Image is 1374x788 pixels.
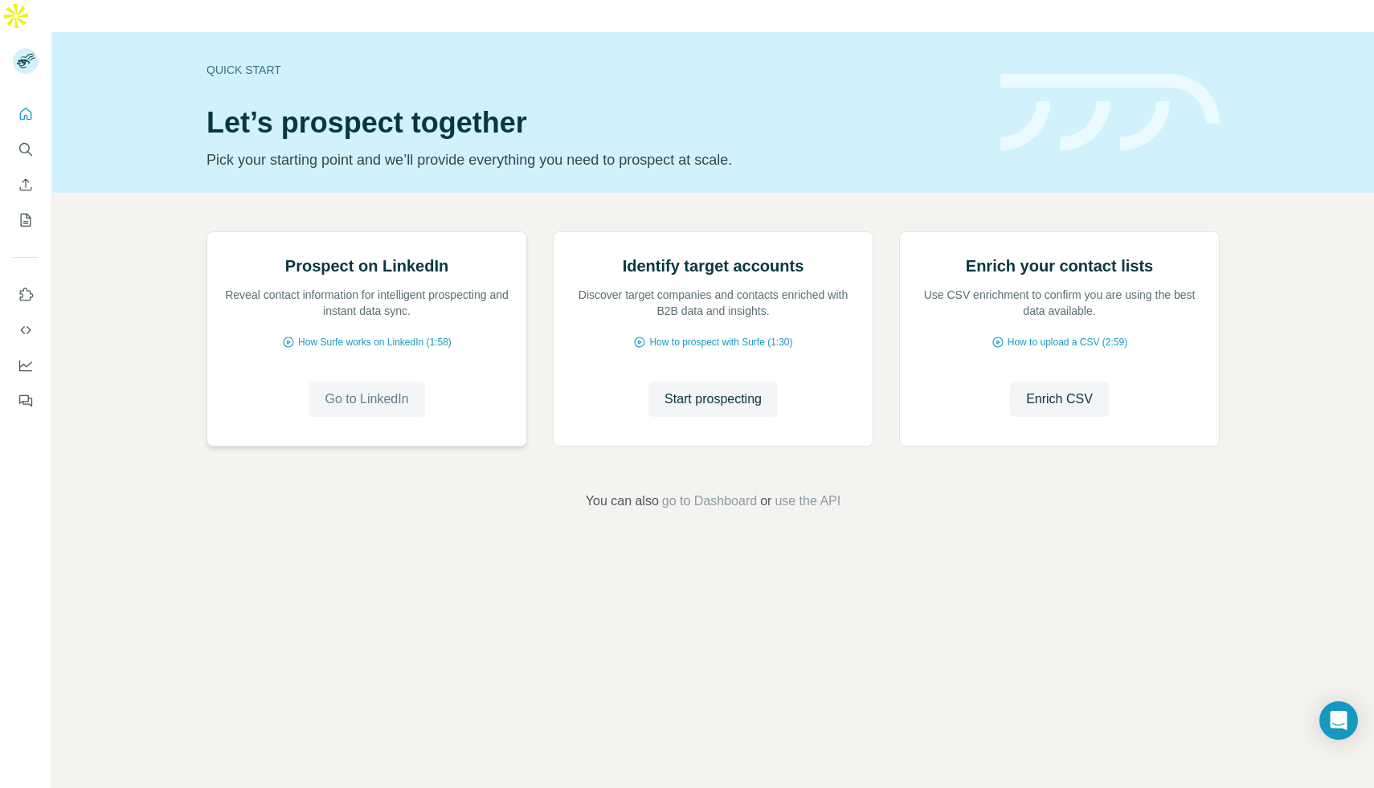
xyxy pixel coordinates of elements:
[13,135,39,164] button: Search
[309,382,424,417] button: Go to LinkedIn
[207,107,981,139] h1: Let’s prospect together
[570,287,857,319] p: Discover target companies and contacts enriched with B2B data and insights.
[586,492,659,511] span: You can also
[13,206,39,235] button: My lists
[13,170,39,199] button: Enrich CSV
[916,287,1203,319] p: Use CSV enrichment to confirm you are using the best data available.
[662,492,757,511] button: go to Dashboard
[13,100,39,129] button: Quick start
[775,492,840,511] button: use the API
[223,287,510,319] p: Reveal contact information for intelligent prospecting and instant data sync.
[13,316,39,345] button: Use Surfe API
[207,149,981,171] p: Pick your starting point and we’ll provide everything you need to prospect at scale.
[1000,74,1220,152] img: banner
[649,335,792,349] span: How to prospect with Surfe (1:30)
[1319,701,1358,740] div: Open Intercom Messenger
[13,351,39,380] button: Dashboard
[13,280,39,309] button: Use Surfe on LinkedIn
[298,335,452,349] span: How Surfe works on LinkedIn (1:58)
[760,492,771,511] span: or
[648,382,778,417] button: Start prospecting
[1026,390,1093,409] span: Enrich CSV
[665,390,762,409] span: Start prospecting
[207,62,981,78] div: Quick start
[13,386,39,415] button: Feedback
[325,390,408,409] span: Go to LinkedIn
[623,255,804,277] h2: Identify target accounts
[1010,382,1109,417] button: Enrich CSV
[285,255,448,277] h2: Prospect on LinkedIn
[1008,335,1127,349] span: How to upload a CSV (2:59)
[966,255,1153,277] h2: Enrich your contact lists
